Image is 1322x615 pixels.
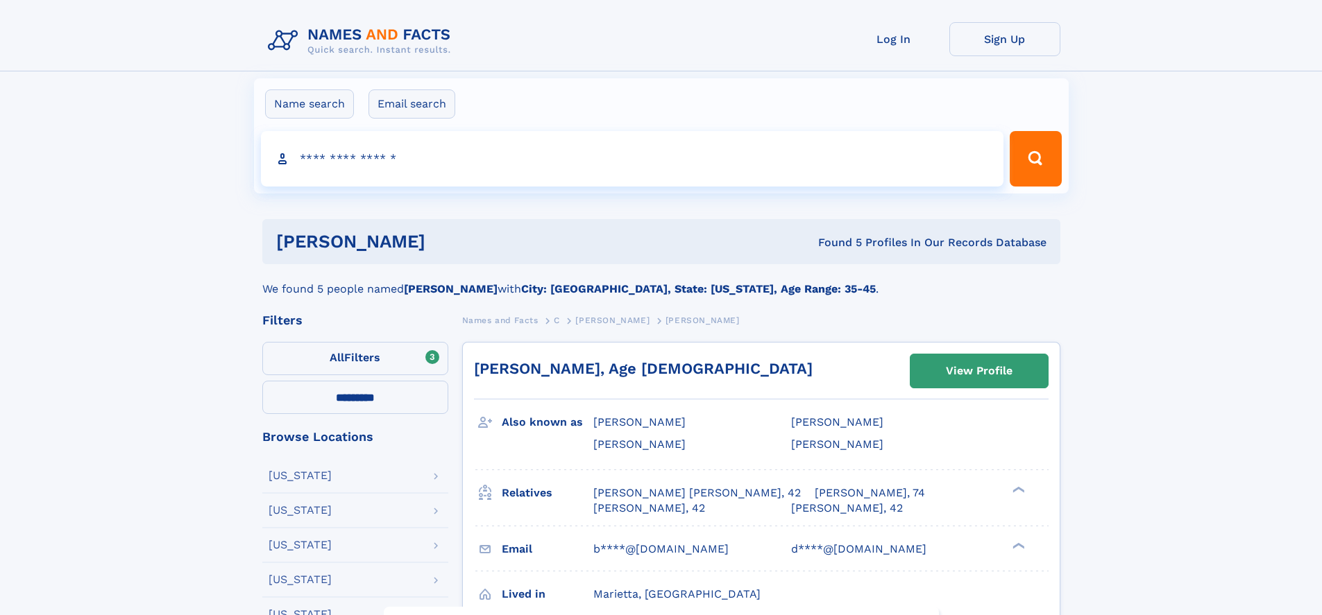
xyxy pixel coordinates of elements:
[666,315,740,325] span: [PERSON_NAME]
[262,431,448,443] div: Browse Locations
[593,438,686,451] span: [PERSON_NAME]
[265,89,354,119] label: Name search
[462,311,539,329] a: Names and Facts
[269,505,332,516] div: [US_STATE]
[368,89,455,119] label: Email search
[815,485,925,501] a: [PERSON_NAME], 74
[262,314,448,327] div: Filters
[262,264,1060,297] div: We found 5 people named with .
[575,315,650,325] span: [PERSON_NAME]
[1010,131,1061,187] button: Search Button
[838,22,949,56] a: Log In
[474,360,813,377] a: [PERSON_NAME], Age [DEMOGRAPHIC_DATA]
[949,22,1060,56] a: Sign Up
[593,415,686,428] span: [PERSON_NAME]
[262,342,448,375] label: Filters
[791,438,883,451] span: [PERSON_NAME]
[946,355,1012,387] div: View Profile
[554,311,560,329] a: C
[502,410,593,434] h3: Also known as
[910,354,1048,388] a: View Profile
[521,282,876,295] b: City: [GEOGRAPHIC_DATA], State: [US_STATE], Age Range: 35-45
[1009,541,1026,550] div: ❯
[262,22,462,60] img: Logo Names and Facts
[502,582,593,606] h3: Lived in
[269,470,332,481] div: [US_STATE]
[622,235,1046,250] div: Found 5 Profiles In Our Records Database
[554,315,560,325] span: C
[791,415,883,428] span: [PERSON_NAME]
[276,233,622,250] h1: [PERSON_NAME]
[269,574,332,585] div: [US_STATE]
[791,501,903,516] a: [PERSON_NAME], 42
[404,282,498,295] b: [PERSON_NAME]
[269,539,332,551] div: [US_STATE]
[575,311,650,329] a: [PERSON_NAME]
[502,481,593,505] h3: Relatives
[593,485,801,501] a: [PERSON_NAME] [PERSON_NAME], 42
[1009,485,1026,494] div: ❯
[330,351,344,364] span: All
[593,587,761,600] span: Marietta, [GEOGRAPHIC_DATA]
[261,131,1004,187] input: search input
[593,501,705,516] a: [PERSON_NAME], 42
[502,537,593,561] h3: Email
